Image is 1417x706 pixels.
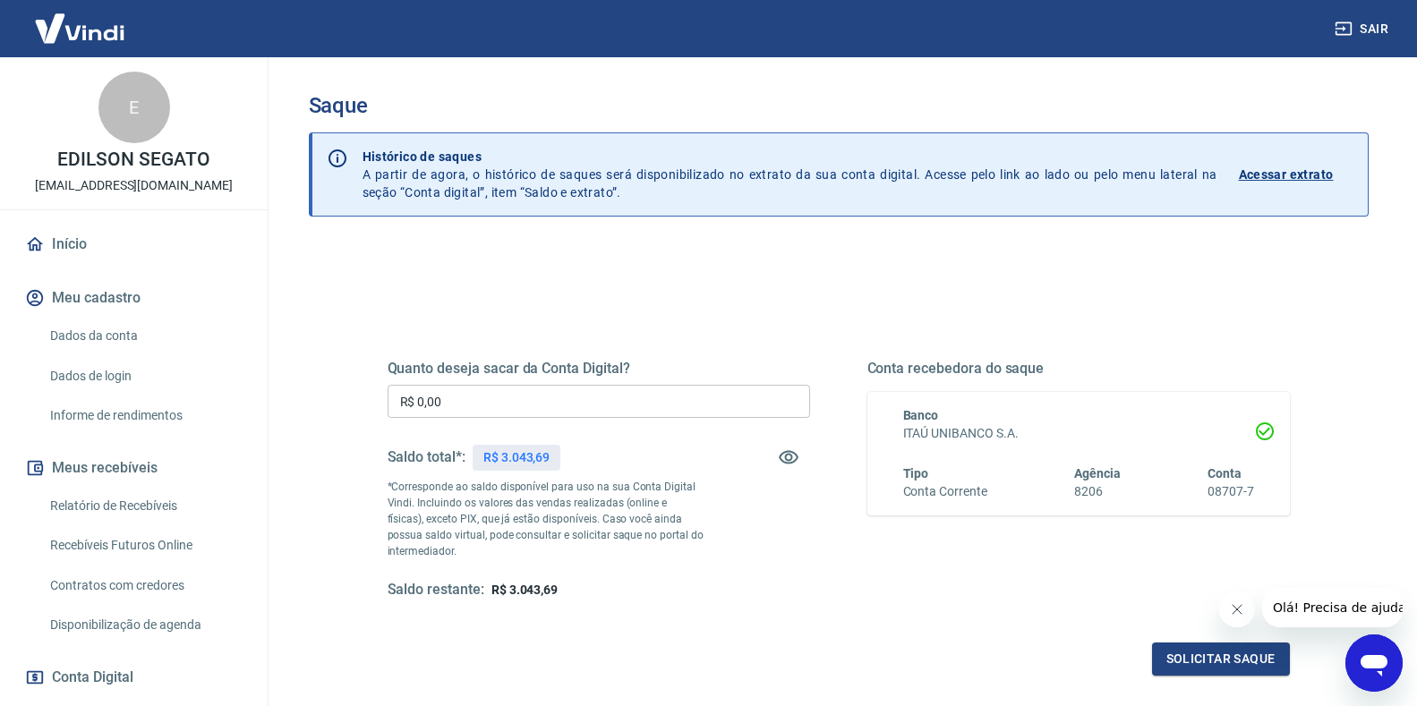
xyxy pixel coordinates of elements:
[1262,588,1403,627] iframe: Mensagem da empresa
[11,13,150,27] span: Olá! Precisa de ajuda?
[21,658,246,697] button: Conta Digital
[903,424,1254,443] h6: ITAÚ UNIBANCO S.A.
[43,488,246,524] a: Relatório de Recebíveis
[43,358,246,395] a: Dados de login
[388,360,810,378] h5: Quanto deseja sacar da Conta Digital?
[491,583,558,597] span: R$ 3.043,69
[43,567,246,604] a: Contratos com credores
[1074,466,1121,481] span: Agência
[43,607,246,643] a: Disponibilização de agenda
[309,93,1369,118] h3: Saque
[483,448,550,467] p: R$ 3.043,69
[57,150,209,169] p: EDILSON SEGATO
[903,466,929,481] span: Tipo
[903,482,987,501] h6: Conta Corrente
[35,176,233,195] p: [EMAIL_ADDRESS][DOMAIN_NAME]
[1208,466,1242,481] span: Conta
[388,479,704,559] p: *Corresponde ao saldo disponível para uso na sua Conta Digital Vindi. Incluindo os valores das ve...
[43,527,246,564] a: Recebíveis Futuros Online
[1152,642,1290,676] button: Solicitar saque
[1345,634,1403,692] iframe: Botão para abrir a janela de mensagens
[43,397,246,434] a: Informe de rendimentos
[363,148,1217,201] p: A partir de agora, o histórico de saques será disponibilizado no extrato da sua conta digital. Ac...
[867,360,1290,378] h5: Conta recebedora do saque
[21,225,246,264] a: Início
[1074,482,1121,501] h6: 8206
[21,278,246,318] button: Meu cadastro
[21,448,246,488] button: Meus recebíveis
[903,408,939,422] span: Banco
[21,1,138,55] img: Vindi
[363,148,1217,166] p: Histórico de saques
[43,318,246,354] a: Dados da conta
[1331,13,1396,46] button: Sair
[1239,166,1334,183] p: Acessar extrato
[388,581,484,600] h5: Saldo restante:
[98,72,170,143] div: E
[1219,591,1255,627] iframe: Fechar mensagem
[1239,148,1353,201] a: Acessar extrato
[388,448,465,466] h5: Saldo total*:
[1208,482,1254,501] h6: 08707-7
